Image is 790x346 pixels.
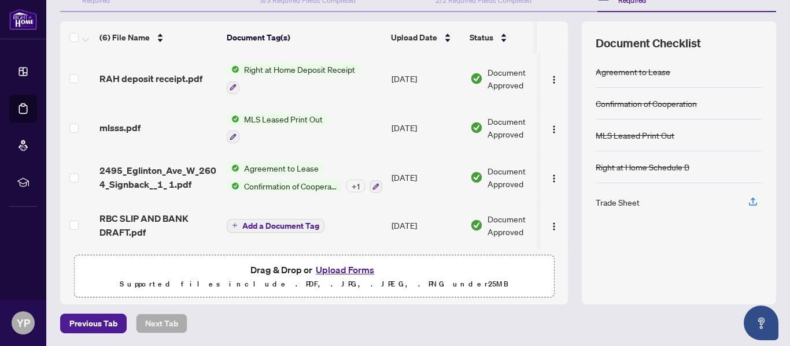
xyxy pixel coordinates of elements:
[744,306,778,340] button: Open asap
[387,202,466,248] td: [DATE]
[250,262,378,277] span: Drag & Drop or
[465,21,563,54] th: Status
[387,54,466,103] td: [DATE]
[596,196,640,209] div: Trade Sheet
[488,115,559,140] span: Document Approved
[227,162,239,174] img: Status Icon
[82,277,547,291] p: Supported files include .PDF, .JPG, .JPEG, .PNG under 25 MB
[99,31,150,44] span: (6) File Name
[75,255,553,298] span: Drag & Drop orUpload FormsSupported files include .PDF, .JPG, .JPEG, .PNG under25MB
[227,113,327,144] button: Status IconMLS Leased Print Out
[596,35,701,51] span: Document Checklist
[488,66,559,91] span: Document Approved
[227,180,239,192] img: Status Icon
[227,162,382,193] button: Status IconAgreement to LeaseStatus IconConfirmation of Cooperation+1
[99,211,217,239] span: RBC SLIP AND BANK DRAFT.pdf
[222,21,386,54] th: Document Tag(s)
[596,97,697,110] div: Confirmation of Cooperation
[596,161,689,173] div: Right at Home Schedule B
[239,180,342,192] span: Confirmation of Cooperation
[346,180,365,192] div: + 1
[470,31,493,44] span: Status
[99,163,217,191] span: 2495_Eglinton_Ave_W_2604_Signback__1_ 1.pdf
[545,69,563,88] button: Logo
[227,218,324,233] button: Add a Document Tag
[227,63,239,76] img: Status Icon
[239,63,360,76] span: Right at Home Deposit Receipt
[549,125,559,134] img: Logo
[95,21,222,54] th: (6) File Name
[549,75,559,84] img: Logo
[227,219,324,233] button: Add a Document Tag
[386,21,465,54] th: Upload Date
[596,129,674,142] div: MLS Leased Print Out
[232,222,238,228] span: plus
[242,222,319,230] span: Add a Document Tag
[99,72,202,85] span: RAH deposit receipt.pdf
[69,314,117,333] span: Previous Tab
[312,262,378,277] button: Upload Forms
[17,315,30,331] span: YP
[470,72,483,85] img: Document Status
[549,222,559,231] img: Logo
[596,65,670,78] div: Agreement to Lease
[227,63,360,94] button: Status IconRight at Home Deposit Receipt
[136,314,187,333] button: Next Tab
[387,103,466,153] td: [DATE]
[545,118,563,137] button: Logo
[549,174,559,183] img: Logo
[60,314,127,333] button: Previous Tab
[545,168,563,187] button: Logo
[387,152,466,202] td: [DATE]
[9,9,37,30] img: logo
[470,121,483,134] img: Document Status
[470,219,483,232] img: Document Status
[391,31,437,44] span: Upload Date
[470,171,483,184] img: Document Status
[545,216,563,235] button: Logo
[99,121,141,135] span: mlsss.pdf
[239,162,323,174] span: Agreement to Lease
[227,113,239,125] img: Status Icon
[239,113,327,125] span: MLS Leased Print Out
[488,165,559,190] span: Document Approved
[488,213,559,238] span: Document Approved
